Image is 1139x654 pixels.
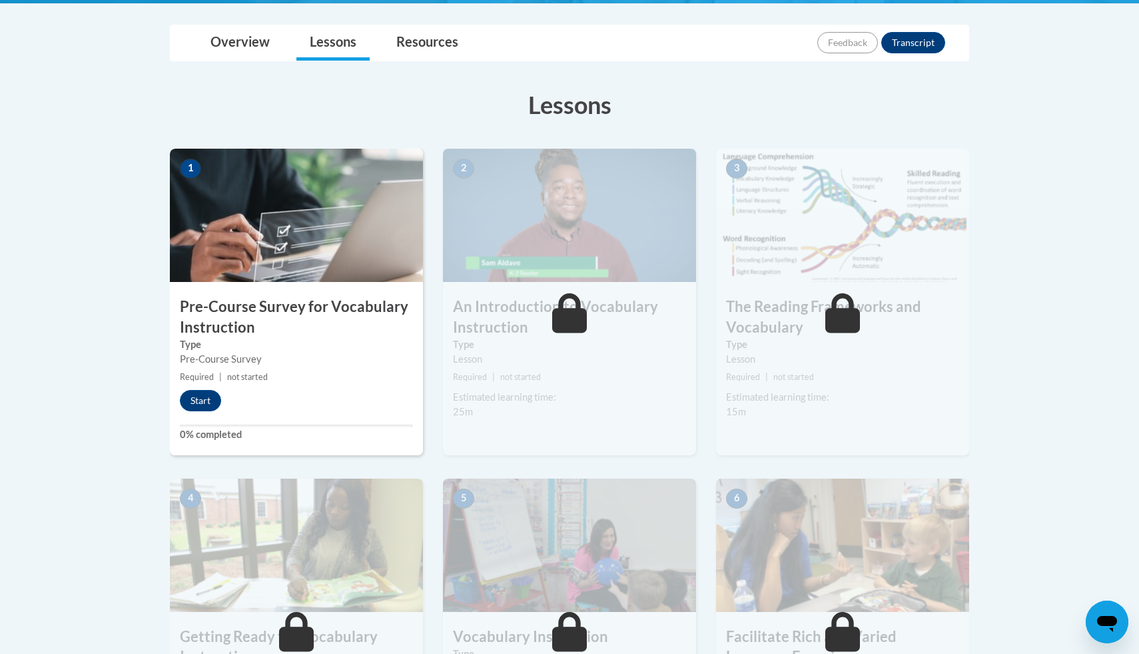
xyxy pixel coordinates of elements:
span: 15m [726,406,746,417]
span: 2 [453,159,474,179]
button: Feedback [817,32,878,53]
img: Course Image [443,479,696,612]
span: not started [227,372,268,382]
a: Overview [197,25,283,61]
iframe: Button to launch messaging window [1086,601,1128,643]
h3: An Introduction to Vocabulary Instruction [443,297,696,338]
span: | [492,372,495,382]
label: 0% completed [180,427,413,442]
img: Course Image [443,149,696,282]
span: 5 [453,489,474,509]
a: Resources [383,25,472,61]
span: not started [500,372,541,382]
span: 3 [726,159,747,179]
span: Required [180,372,214,382]
span: Required [726,372,760,382]
div: Estimated learning time: [726,390,959,405]
button: Transcript [881,32,945,53]
span: not started [773,372,814,382]
label: Type [180,337,413,352]
label: Type [453,337,686,352]
span: 4 [180,489,201,509]
h3: Vocabulary Instruction [443,627,696,647]
span: 6 [726,489,747,509]
button: Start [180,390,221,411]
div: Pre-Course Survey [180,352,413,367]
span: 25m [453,406,473,417]
img: Course Image [716,149,969,282]
a: Lessons [296,25,370,61]
span: | [765,372,768,382]
h3: The Reading Frameworks and Vocabulary [716,297,969,338]
div: Lesson [453,352,686,367]
span: | [219,372,222,382]
span: Required [453,372,487,382]
h3: Lessons [170,88,969,121]
span: 1 [180,159,201,179]
div: Estimated learning time: [453,390,686,405]
label: Type [726,337,959,352]
div: Lesson [726,352,959,367]
h3: Pre-Course Survey for Vocabulary Instruction [170,297,423,338]
img: Course Image [170,149,423,282]
img: Course Image [170,479,423,612]
img: Course Image [716,479,969,612]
